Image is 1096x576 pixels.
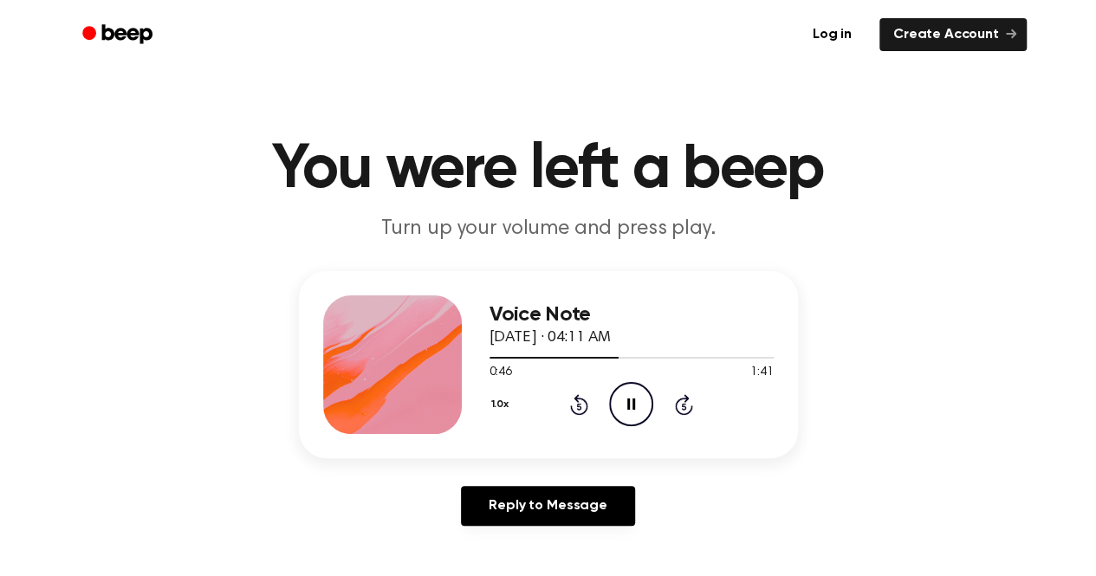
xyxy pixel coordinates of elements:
p: Turn up your volume and press play. [216,215,881,243]
a: Log in [795,15,869,55]
a: Beep [70,18,168,52]
span: 1:41 [750,364,773,382]
button: 1.0x [490,390,516,419]
h3: Voice Note [490,303,774,327]
h1: You were left a beep [105,139,992,201]
a: Create Account [879,18,1027,51]
span: 0:46 [490,364,512,382]
a: Reply to Message [461,486,634,526]
span: [DATE] · 04:11 AM [490,330,611,346]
